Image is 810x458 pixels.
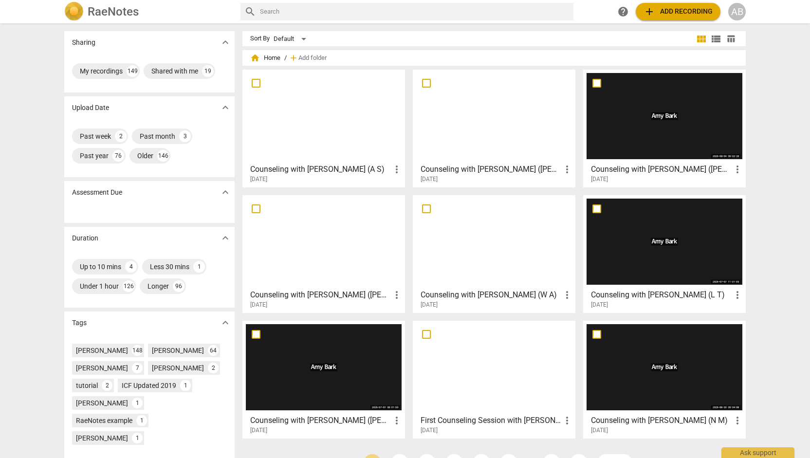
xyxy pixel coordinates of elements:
span: expand_more [220,317,231,329]
span: / [284,55,287,62]
span: [DATE] [591,426,608,435]
a: Help [614,3,632,20]
div: Older [137,151,153,161]
h3: Counseling with Amy Bark (N M) [591,415,732,426]
span: table_chart [726,34,736,43]
div: Less 30 mins [150,262,189,272]
span: more_vert [391,415,403,426]
span: more_vert [732,164,743,175]
span: expand_more [220,37,231,48]
div: 1 [193,261,205,273]
span: [DATE] [250,426,267,435]
span: help [617,6,629,18]
div: Past year [80,151,109,161]
input: Search [260,4,570,19]
span: [DATE] [421,175,438,183]
div: 7 [132,363,143,373]
div: 1 [136,415,147,426]
h3: Counseling with Amy Bark (D B) [591,164,732,175]
h3: Counseling with Amy Bark (L T) [591,289,732,301]
a: Counseling with [PERSON_NAME] (W A)[DATE] [416,199,572,309]
span: [DATE] [421,426,438,435]
div: [PERSON_NAME] [76,398,128,408]
a: Counseling with [PERSON_NAME] (A S)[DATE] [246,73,402,183]
span: [DATE] [250,175,267,183]
span: expand_more [220,186,231,198]
a: First Counseling Session with [PERSON_NAME] ([PERSON_NAME])[DATE] [416,324,572,434]
div: Default [274,31,310,47]
div: 2 [102,380,112,391]
div: ICF Updated 2019 [122,381,176,390]
span: expand_more [220,102,231,113]
h3: Counseling with Amy Bark (K M) [421,164,561,175]
div: 2 [115,130,127,142]
div: Past week [80,131,111,141]
h3: Counseling with Amy Bark (A S) [250,164,391,175]
div: 148 [132,345,143,356]
span: [DATE] [591,301,608,309]
span: add [289,53,298,63]
div: Sort By [250,35,270,42]
button: Show more [218,185,233,200]
div: RaeNotes example [76,416,132,425]
div: 64 [208,345,219,356]
p: Assessment Due [72,187,122,198]
button: List view [709,32,723,46]
span: Add recording [644,6,713,18]
p: Upload Date [72,103,109,113]
p: Tags [72,318,87,328]
span: more_vert [391,164,403,175]
span: search [244,6,256,18]
div: My recordings [80,66,123,76]
div: 146 [157,150,169,162]
button: Upload [636,3,720,20]
span: more_vert [561,164,573,175]
img: Logo [64,2,84,21]
div: Up to 10 mins [80,262,121,272]
div: 96 [173,280,184,292]
span: more_vert [391,289,403,301]
button: Show more [218,100,233,115]
div: [PERSON_NAME] [76,363,128,373]
div: 3 [179,130,191,142]
a: Counseling with [PERSON_NAME] (L T)[DATE] [587,199,742,309]
span: Add folder [298,55,327,62]
div: 149 [127,65,138,77]
div: [PERSON_NAME] [152,346,204,355]
div: tutorial [76,381,98,390]
button: Tile view [694,32,709,46]
div: Ask support [721,447,794,458]
a: Counseling with [PERSON_NAME] ([PERSON_NAME][DATE] [587,73,742,183]
h3: Counseling with Amy Bark (K H) [250,415,391,426]
h3: First Counseling Session with Amy Bark (J E) [421,415,561,426]
div: 126 [123,280,134,292]
span: expand_more [220,232,231,244]
h2: RaeNotes [88,5,139,18]
a: Counseling with [PERSON_NAME] ([PERSON_NAME][DATE] [246,324,402,434]
button: Show more [218,231,233,245]
p: Sharing [72,37,95,48]
span: home [250,53,260,63]
button: Table view [723,32,738,46]
a: Counseling with [PERSON_NAME] ([PERSON_NAME][DATE] [246,199,402,309]
span: more_vert [561,415,573,426]
div: 2 [208,363,219,373]
button: Show more [218,35,233,50]
div: [PERSON_NAME] [76,346,128,355]
button: Show more [218,315,233,330]
button: AB [728,3,746,20]
div: [PERSON_NAME] [76,433,128,443]
span: more_vert [561,289,573,301]
a: Counseling with [PERSON_NAME] ([PERSON_NAME][DATE] [416,73,572,183]
div: Longer [147,281,169,291]
span: [DATE] [421,301,438,309]
span: [DATE] [250,301,267,309]
span: view_list [710,33,722,45]
div: 1 [180,380,191,391]
span: view_module [696,33,707,45]
span: Home [250,53,280,63]
div: Under 1 hour [80,281,119,291]
span: add [644,6,655,18]
div: Shared with me [151,66,198,76]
